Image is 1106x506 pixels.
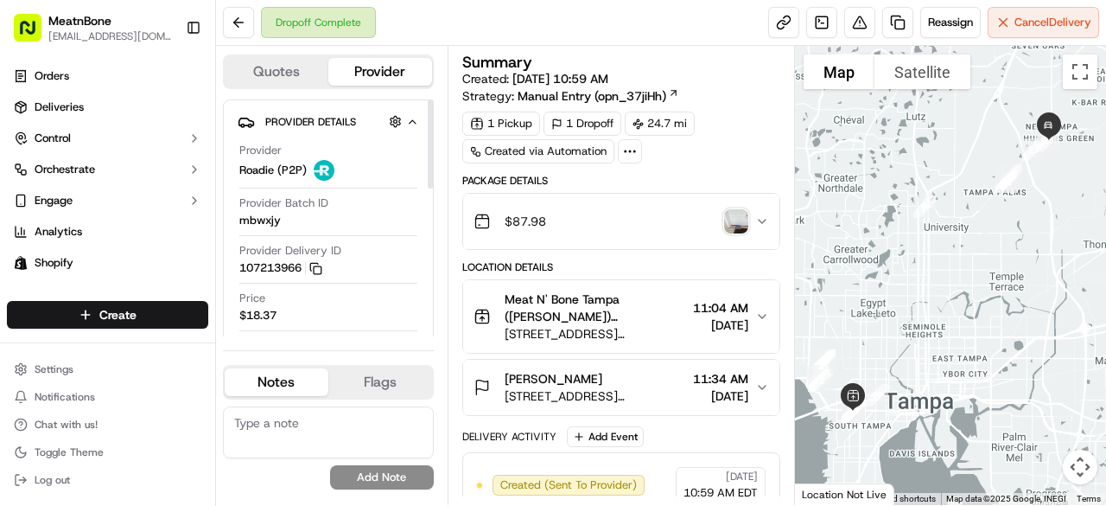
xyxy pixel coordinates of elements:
a: Open this area in Google Maps (opens a new window) [799,483,856,505]
span: Analytics [35,224,82,240]
button: Map camera controls [1063,450,1097,484]
div: 20 [988,163,1024,200]
div: 1 Dropoff [543,112,621,136]
img: roadie-logo-v2.jpg [314,160,334,181]
span: Price [239,291,265,306]
button: Flags [328,368,432,396]
span: $87.98 [505,213,546,230]
span: Map data ©2025 Google, INEGI [946,494,1066,503]
button: Keyboard shortcuts [861,493,936,505]
a: Created via Automation [462,139,614,163]
button: 107213966 [239,260,322,276]
a: Analytics [7,218,208,246]
div: 24.7 mi [625,112,695,136]
div: 21 [993,157,1029,194]
div: 10 [806,343,842,379]
button: Meat N' Bone Tampa ([PERSON_NAME]) [PERSON_NAME][STREET_ADDRESS][PERSON_NAME]11:04 AM[DATE] [463,280,779,353]
div: Location Not Live [795,484,894,505]
button: Orchestrate [7,156,208,183]
button: [EMAIL_ADDRESS][DOMAIN_NAME] [48,29,172,43]
button: Toggle Theme [7,440,208,464]
div: 23 [1015,131,1052,168]
div: 22 [988,163,1025,200]
img: photo_proof_of_delivery image [724,209,748,234]
div: 11 [799,358,836,394]
a: Deliveries [7,93,208,121]
button: Control [7,125,208,152]
span: 11:04 AM [693,299,748,317]
div: 16 [836,393,872,429]
button: Notes [225,368,328,396]
button: Show satellite imagery [874,54,970,89]
span: [DATE] 10:59 AM [512,71,608,86]
a: Orders [7,62,208,90]
span: Provider [239,143,282,158]
span: [DATE] [693,388,748,405]
span: Orders [35,68,69,84]
span: Control [35,131,71,146]
button: Chat with us! [7,413,208,437]
span: Meat N' Bone Tampa ([PERSON_NAME]) [PERSON_NAME] [505,291,686,325]
span: [STREET_ADDRESS][PERSON_NAME] [505,325,686,343]
button: [PERSON_NAME][STREET_ADDRESS][PERSON_NAME]11:34 AM[DATE] [463,360,779,415]
button: $87.98photo_proof_of_delivery image [463,194,779,249]
div: 25 [1030,122,1066,158]
a: Shopify [7,249,208,277]
span: $18.37 [239,308,276,323]
button: Reassign [920,7,981,38]
span: Manual Entry (opn_37jiHh) [518,87,666,105]
div: Delivery Activity [462,430,556,444]
span: 11:34 AM [693,370,748,388]
span: [PERSON_NAME] [505,370,602,388]
span: Provider Details [265,115,356,129]
div: 18 [835,393,871,429]
button: Show street map [804,54,874,89]
span: Shopify [35,255,73,271]
div: Location Details [462,260,780,274]
span: [DATE] [726,470,758,484]
a: Terms (opens in new tab) [1077,494,1101,503]
div: 24 [1027,118,1064,154]
span: Orchestrate [35,162,95,177]
span: 10:59 AM EDT [683,485,758,501]
span: Deliveries [35,99,84,115]
span: Provider Batch ID [239,195,328,211]
span: Roadie (P2P) [239,163,307,178]
button: MeatnBone[EMAIL_ADDRESS][DOMAIN_NAME] [7,7,179,48]
button: Settings [7,357,208,381]
span: Create [99,306,137,323]
span: Toggle Theme [35,445,104,459]
span: Provider Delivery ID [239,243,341,259]
h3: Summary [462,54,532,70]
span: Chat with us! [35,418,98,432]
div: 12 [801,362,837,399]
button: Quotes [225,58,328,86]
div: 17 [859,377,895,413]
span: Reassign [928,15,973,30]
button: Create [7,301,208,329]
div: Strategy: [462,87,679,105]
div: Package Details [462,174,780,188]
div: 9 [805,343,842,379]
button: Provider Details [238,107,419,136]
span: Settings [35,362,73,376]
span: mbwxjy [239,213,281,228]
button: Provider [328,58,432,86]
button: MeatnBone [48,12,111,29]
img: Google [799,483,856,505]
button: Add Event [567,426,644,447]
img: Shopify logo [14,256,28,270]
span: Created: [462,70,608,87]
span: Log out [35,473,70,487]
span: Cancel Delivery [1014,15,1091,30]
a: Manual Entry (opn_37jiHh) [518,87,679,105]
button: Toggle fullscreen view [1063,54,1097,89]
button: Notifications [7,385,208,409]
span: Notifications [35,390,95,404]
div: 1 Pickup [462,112,540,136]
button: Engage [7,187,208,215]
